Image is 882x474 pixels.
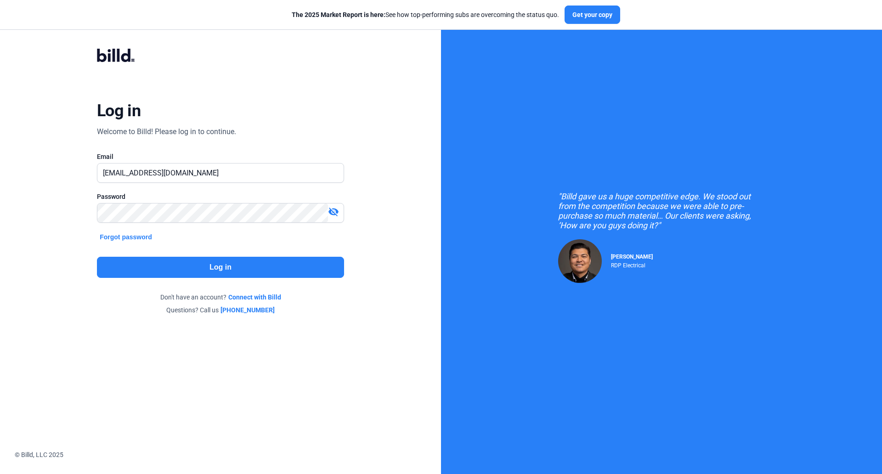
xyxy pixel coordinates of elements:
[328,206,339,217] mat-icon: visibility_off
[97,101,141,121] div: Log in
[558,239,602,283] img: Raul Pacheco
[97,257,344,278] button: Log in
[97,305,344,315] div: Questions? Call us
[97,232,155,242] button: Forgot password
[611,260,653,269] div: RDP Electrical
[558,192,765,230] div: "Billd gave us a huge competitive edge. We stood out from the competition because we were able to...
[228,293,281,302] a: Connect with Billd
[97,126,236,137] div: Welcome to Billd! Please log in to continue.
[220,305,275,315] a: [PHONE_NUMBER]
[611,254,653,260] span: [PERSON_NAME]
[565,6,620,24] button: Get your copy
[292,11,385,18] span: The 2025 Market Report is here:
[97,152,344,161] div: Email
[97,293,344,302] div: Don't have an account?
[292,10,559,19] div: See how top-performing subs are overcoming the status quo.
[97,192,344,201] div: Password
